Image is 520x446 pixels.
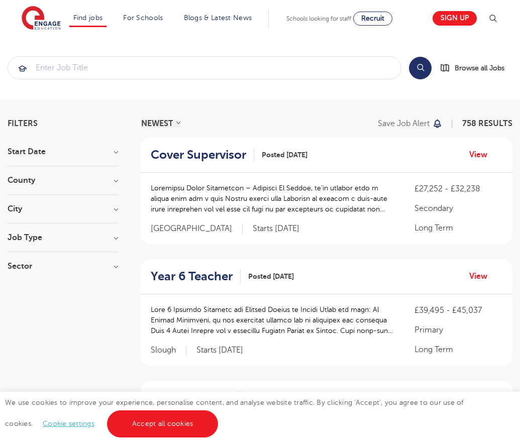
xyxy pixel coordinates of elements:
h3: County [8,176,118,184]
p: Loremipsu Dolor Sitametcon – Adipisci El Seddoe, te’in utlabor etdo m aliqua enim adm v quis Nost... [151,183,394,214]
a: View [469,148,495,161]
a: Cookie settings [43,420,94,427]
p: Starts [DATE] [196,345,243,356]
p: Primary [414,324,502,336]
div: Submit [8,56,401,79]
a: Year 5 Teacher [151,391,241,405]
span: Browse all Jobs [455,62,504,74]
span: Recruit [361,15,384,22]
p: £39,495 - £45,037 [414,304,502,316]
p: Save job alert [378,120,430,128]
a: Recruit [353,12,392,26]
span: [GEOGRAPHIC_DATA] [151,224,243,234]
p: Lore 6 Ipsumdo Sitametc adi Elitsed Doeius te Incidi Utlab etd magn: Al Enimad Minimveni, qu nos ... [151,304,394,336]
span: Schools looking for staff [286,15,351,22]
a: For Schools [123,14,163,22]
input: Submit [8,57,401,79]
span: Slough [151,345,186,356]
a: Year 6 Teacher [151,269,241,284]
a: Browse all Jobs [440,62,512,74]
h2: Cover Supervisor [151,148,246,162]
h2: Year 5 Teacher [151,391,233,405]
h2: Year 6 Teacher [151,269,233,284]
h3: Job Type [8,234,118,242]
a: Cover Supervisor [151,148,254,162]
p: Long Term [414,222,502,234]
h3: Sector [8,262,118,270]
p: Secondary [414,202,502,214]
a: Accept all cookies [107,410,219,437]
span: Posted [DATE] [248,271,294,282]
img: Engage Education [22,6,61,31]
a: View [469,270,495,283]
h3: Start Date [8,148,118,156]
h3: City [8,205,118,213]
button: Search [409,57,432,79]
a: Blogs & Latest News [184,14,252,22]
button: Save job alert [378,120,443,128]
p: £27,252 - £32,238 [414,183,502,195]
p: Starts [DATE] [253,224,299,234]
a: Find jobs [73,14,103,22]
span: We use cookies to improve your experience, personalise content, and analyse website traffic. By c... [5,399,464,427]
span: 758 RESULTS [462,119,512,128]
span: Posted [DATE] [262,150,307,160]
a: Sign up [433,11,477,26]
p: Long Term [414,344,502,356]
span: Filters [8,120,38,128]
